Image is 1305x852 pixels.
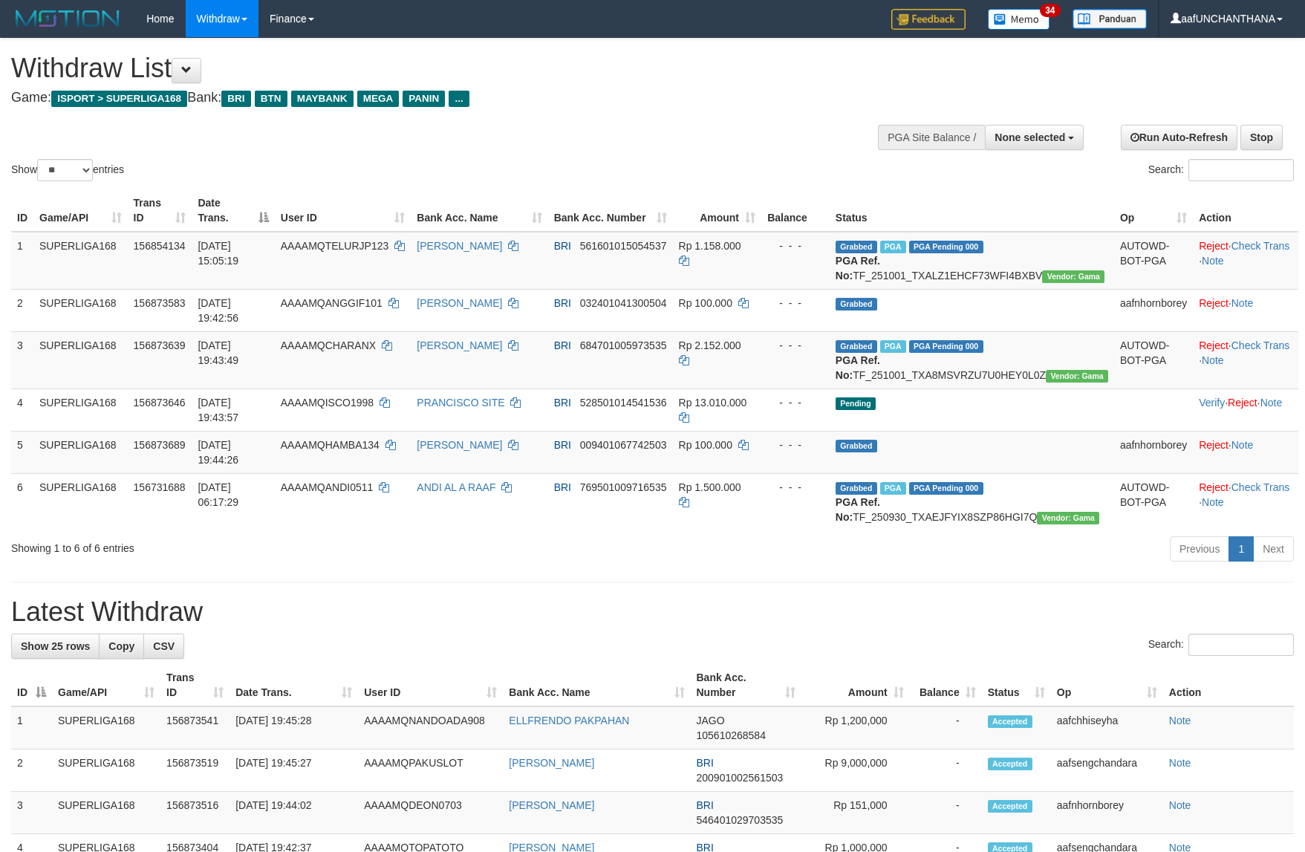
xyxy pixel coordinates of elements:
span: Grabbed [836,298,877,310]
a: Note [1169,757,1191,769]
button: None selected [985,125,1084,150]
span: PGA Pending [909,482,983,495]
span: Rp 100.000 [679,439,732,451]
td: 156873541 [160,706,230,749]
span: Marked by aafromsomean [880,482,906,495]
td: AAAAMQPAKUSLOT [358,749,503,792]
a: [PERSON_NAME] [417,240,502,252]
span: ... [449,91,469,107]
b: PGA Ref. No: [836,255,880,282]
th: User ID: activate to sort column ascending [275,189,411,232]
span: Copy 546401029703535 to clipboard [697,814,784,826]
td: SUPERLIGA168 [52,792,160,834]
a: Reject [1228,397,1257,409]
th: Bank Acc. Number: activate to sort column ascending [548,189,673,232]
span: BRI [697,757,714,769]
td: AAAAMQDEON0703 [358,792,503,834]
span: BRI [697,799,714,811]
a: Verify [1199,397,1225,409]
th: Op: activate to sort column ascending [1051,664,1163,706]
span: [DATE] 19:42:56 [198,297,238,324]
div: - - - [767,296,824,310]
th: ID: activate to sort column descending [11,664,52,706]
td: AAAAMQNANDOADA908 [358,706,503,749]
span: PGA Pending [909,340,983,353]
td: aafnhornborey [1114,431,1193,473]
span: 156873583 [134,297,186,309]
th: Op: activate to sort column ascending [1114,189,1193,232]
a: PRANCISCO SITE [417,397,504,409]
a: Reject [1199,439,1228,451]
a: Note [1231,439,1254,451]
td: [DATE] 19:45:28 [230,706,358,749]
td: 3 [11,331,33,388]
td: SUPERLIGA168 [33,473,128,530]
span: Copy 105610268584 to clipboard [697,729,766,741]
a: Show 25 rows [11,634,100,659]
td: - [910,792,982,834]
input: Search: [1188,159,1294,181]
th: Date Trans.: activate to sort column descending [192,189,274,232]
span: Copy 684701005973535 to clipboard [580,339,667,351]
span: Grabbed [836,440,877,452]
td: 6 [11,473,33,530]
span: [DATE] 19:43:49 [198,339,238,366]
a: Reject [1199,240,1228,252]
span: BTN [255,91,287,107]
a: [PERSON_NAME] [417,297,502,309]
span: Accepted [988,758,1032,770]
a: 1 [1228,536,1254,562]
a: [PERSON_NAME] [417,339,502,351]
td: SUPERLIGA168 [33,388,128,431]
th: Action [1193,189,1298,232]
a: ANDI AL A RAAF [417,481,495,493]
img: MOTION_logo.png [11,7,124,30]
td: SUPERLIGA168 [52,749,160,792]
span: Copy 032401041300504 to clipboard [580,297,667,309]
a: Note [1260,397,1283,409]
td: aafnhornborey [1114,289,1193,331]
td: SUPERLIGA168 [33,331,128,388]
span: PGA Pending [909,241,983,253]
td: SUPERLIGA168 [52,706,160,749]
span: MEGA [357,91,400,107]
span: Accepted [988,800,1032,813]
a: ELLFRENDO PAKPAHAN [509,715,629,726]
b: PGA Ref. No: [836,496,880,523]
span: BRI [554,439,571,451]
span: Copy 769501009716535 to clipboard [580,481,667,493]
td: AUTOWD-BOT-PGA [1114,473,1193,530]
th: Action [1163,664,1294,706]
td: [DATE] 19:44:02 [230,792,358,834]
span: Rp 1.500.000 [679,481,741,493]
a: Reject [1199,481,1228,493]
span: 156873646 [134,397,186,409]
span: BRI [554,297,571,309]
th: Bank Acc. Name: activate to sort column ascending [411,189,547,232]
a: [PERSON_NAME] [417,439,502,451]
span: Vendor URL: https://trx31.1velocity.biz [1042,270,1104,283]
td: 5 [11,431,33,473]
td: - [910,749,982,792]
span: Copy 200901002561503 to clipboard [697,772,784,784]
td: aafnhornborey [1051,792,1163,834]
th: Date Trans.: activate to sort column ascending [230,664,358,706]
span: Copy 009401067742503 to clipboard [580,439,667,451]
th: Game/API: activate to sort column ascending [52,664,160,706]
span: BRI [554,481,571,493]
td: AUTOWD-BOT-PGA [1114,331,1193,388]
td: SUPERLIGA168 [33,232,128,290]
td: · · [1193,232,1298,290]
td: 156873519 [160,749,230,792]
a: CSV [143,634,184,659]
td: TF_251001_TXA8MSVRZU7U0HEY0L0Z [830,331,1114,388]
span: Show 25 rows [21,640,90,652]
label: Search: [1148,159,1294,181]
th: Amount: activate to sort column ascending [673,189,761,232]
a: Check Trans [1231,240,1290,252]
span: 156731688 [134,481,186,493]
a: Run Auto-Refresh [1121,125,1237,150]
th: Trans ID: activate to sort column ascending [128,189,192,232]
td: Rp 9,000,000 [801,749,910,792]
a: Note [1169,799,1191,811]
